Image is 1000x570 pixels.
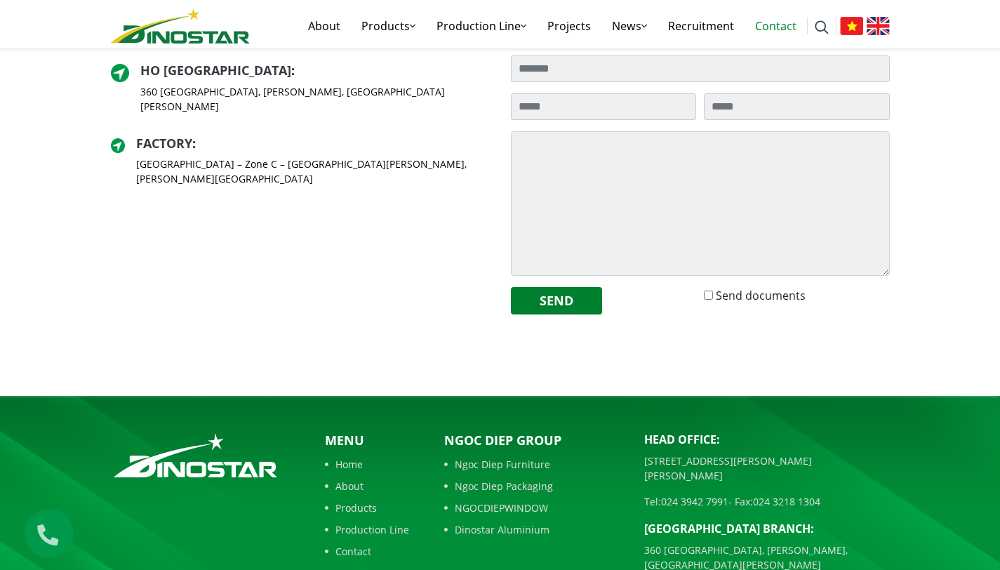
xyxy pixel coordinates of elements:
[511,287,602,314] button: Send
[325,479,409,493] a: About
[140,84,490,114] p: 360 [GEOGRAPHIC_DATA], [PERSON_NAME], [GEOGRAPHIC_DATA][PERSON_NAME]
[140,63,490,79] h2: :
[325,431,409,450] p: Menu
[136,135,192,152] a: Factory
[444,522,623,537] a: Dinostar Aluminium
[753,495,820,508] a: 024 3218 1304
[351,4,426,48] a: Products
[298,4,351,48] a: About
[644,520,890,537] p: [GEOGRAPHIC_DATA] BRANCH:
[444,479,623,493] a: Ngoc Diep Packaging
[111,64,129,82] img: directer
[840,17,863,35] img: Tiếng Việt
[867,17,890,35] img: English
[111,8,250,44] img: logo
[325,544,409,559] a: Contact
[444,457,623,472] a: Ngoc Diep Furniture
[658,4,745,48] a: Recruitment
[136,157,490,186] p: [GEOGRAPHIC_DATA] – Zone C – [GEOGRAPHIC_DATA][PERSON_NAME], [PERSON_NAME][GEOGRAPHIC_DATA]
[325,501,409,515] a: Products
[537,4,601,48] a: Projects
[444,431,623,450] p: Ngoc Diep Group
[644,494,890,509] p: Tel: - Fax:
[325,457,409,472] a: Home
[136,136,490,152] h2: :
[644,431,890,448] p: Head Office:
[815,20,829,34] img: search
[716,287,806,304] label: Send documents
[661,495,728,508] a: 024 3942 7991
[111,138,125,152] img: directer
[426,4,537,48] a: Production Line
[745,4,807,48] a: Contact
[644,453,890,483] p: [STREET_ADDRESS][PERSON_NAME][PERSON_NAME]
[325,522,409,537] a: Production Line
[444,501,623,515] a: NGOCDIEPWINDOW
[111,431,280,480] img: logo_footer
[601,4,658,48] a: News
[140,62,291,79] a: HO [GEOGRAPHIC_DATA]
